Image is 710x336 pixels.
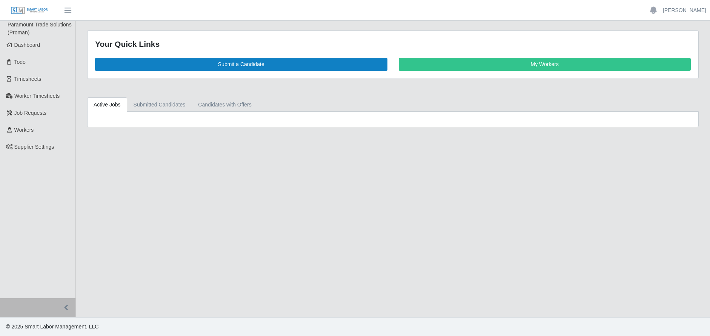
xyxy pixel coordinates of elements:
img: SLM Logo [11,6,48,15]
div: Your Quick Links [95,38,691,50]
span: Timesheets [14,76,41,82]
span: Supplier Settings [14,144,54,150]
span: Job Requests [14,110,47,116]
a: Candidates with Offers [192,97,258,112]
a: Active Jobs [87,97,127,112]
span: Paramount Trade Solutions (Proman) [8,22,72,35]
span: Dashboard [14,42,40,48]
a: Submit a Candidate [95,58,387,71]
span: Workers [14,127,34,133]
span: Worker Timesheets [14,93,60,99]
a: My Workers [399,58,691,71]
a: [PERSON_NAME] [663,6,706,14]
span: © 2025 Smart Labor Management, LLC [6,324,98,330]
span: Todo [14,59,26,65]
a: Submitted Candidates [127,97,192,112]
